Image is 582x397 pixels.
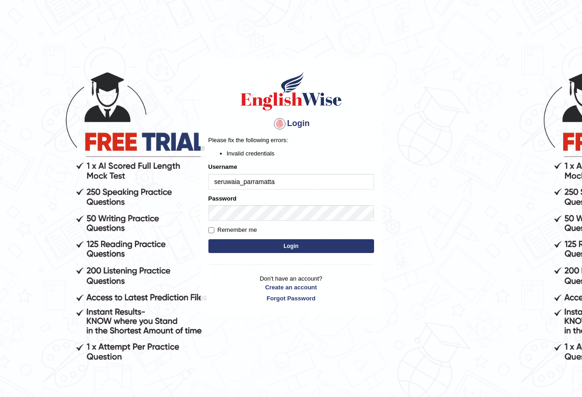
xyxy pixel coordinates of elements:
[208,283,374,292] a: Create an account
[208,294,374,303] a: Forgot Password
[208,239,374,253] button: Login
[208,116,374,131] h4: Login
[208,225,257,235] label: Remember me
[239,70,344,112] img: Logo of English Wise sign in for intelligent practice with AI
[208,227,214,233] input: Remember me
[208,162,237,171] label: Username
[208,194,236,203] label: Password
[208,136,374,144] p: Please fix the following errors:
[227,149,374,158] li: Invalid credentials
[208,274,374,303] p: Don't have an account?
